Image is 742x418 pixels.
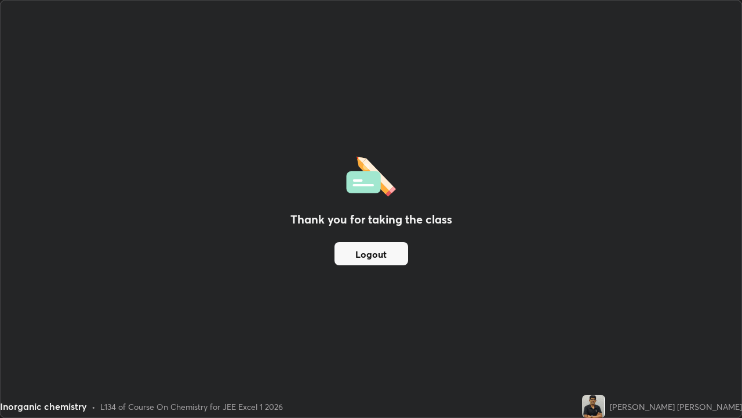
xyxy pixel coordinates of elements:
[582,395,605,418] img: 92fd1ea14f5f4a1785496d022c14c22f.png
[610,401,742,413] div: [PERSON_NAME] [PERSON_NAME]
[346,153,396,197] img: offlineFeedback.1438e8b3.svg
[92,401,96,413] div: •
[290,211,452,228] h2: Thank you for taking the class
[334,242,408,265] button: Logout
[100,401,283,413] div: L134 of Course On Chemistry for JEE Excel 1 2026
